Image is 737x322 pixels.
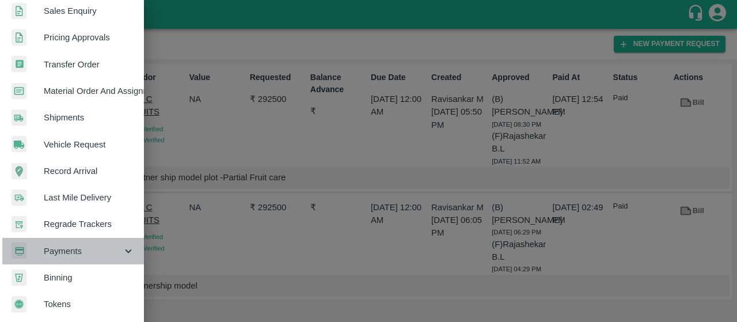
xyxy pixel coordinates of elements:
[12,270,26,286] img: bin
[12,56,26,73] img: whTransfer
[12,163,27,179] img: recordArrival
[12,296,26,313] img: tokens
[44,271,135,284] span: Binning
[44,5,135,17] span: Sales Enquiry
[44,298,135,310] span: Tokens
[12,136,26,153] img: vehicle
[12,190,26,206] img: delivery
[12,243,26,259] img: payment
[44,191,135,204] span: Last Mile Delivery
[44,31,135,44] span: Pricing Approvals
[44,85,135,97] span: Material Order And Assignment
[12,3,26,20] img: sales
[44,58,135,71] span: Transfer Order
[12,109,26,126] img: shipments
[12,83,26,100] img: centralMaterial
[44,165,135,177] span: Record Arrival
[44,138,135,151] span: Vehicle Request
[12,216,26,233] img: whTracker
[12,29,26,46] img: sales
[44,245,122,257] span: Payments
[44,218,135,230] span: Regrade Trackers
[44,111,135,124] span: Shipments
